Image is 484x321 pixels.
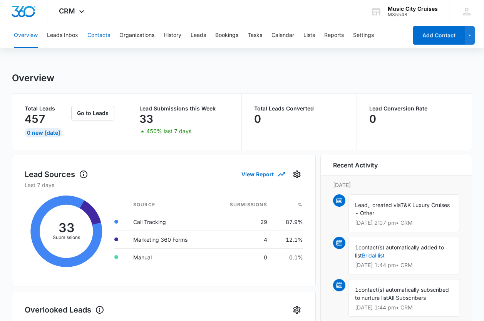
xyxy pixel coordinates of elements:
h6: Recent Activity [333,160,378,170]
p: [DATE] 1:44 pm • CRM [355,305,453,310]
p: 0 [254,113,261,125]
p: 33 [139,113,153,125]
button: Contacts [87,23,110,48]
p: Total Leads Converted [254,106,344,111]
td: 12.1% [273,231,303,248]
p: Total Leads [25,106,70,111]
p: [DATE] 1:44 pm • CRM [355,262,453,268]
th: % [273,197,303,213]
button: Add Contact [413,26,465,45]
p: 450% last 7 days [146,129,191,134]
td: Marketing 360 Forms [127,231,211,248]
button: Settings [291,304,303,316]
button: History [164,23,181,48]
button: Tasks [248,23,262,48]
td: 0.1% [273,248,303,266]
button: Leads Inbox [47,23,78,48]
h1: Overlooked Leads [25,304,104,316]
button: View Report [241,167,285,181]
div: account name [388,6,438,12]
span: contact(s) automatically added to list [355,244,444,259]
td: 29 [211,213,273,231]
p: Lead Conversion Rate [369,106,459,111]
h1: Lead Sources [25,169,88,180]
button: Overview [14,23,38,48]
button: Lists [303,23,315,48]
td: 0 [211,248,273,266]
span: , created via [369,202,400,208]
div: 0 New [DATE] [25,128,62,137]
td: 4 [211,231,273,248]
span: CRM [59,7,75,15]
span: T&K Luxury Cruises - Other [355,202,450,216]
td: Call Tracking [127,213,211,231]
button: Bookings [215,23,238,48]
a: Bridal list [362,252,385,259]
p: Lead Submissions this Week [139,106,229,111]
span: All Subscribers [388,294,426,301]
th: Source [127,197,211,213]
span: Lead, [355,202,369,208]
span: contact(s) automatically subscribed to nurture list [355,286,449,301]
button: Organizations [119,23,154,48]
p: 457 [25,113,45,125]
a: Go to Leads [71,110,114,116]
p: Last 7 days [25,181,303,189]
p: [DATE] 2:07 pm • CRM [355,220,453,226]
span: 1 [355,286,358,293]
button: Reports [324,23,344,48]
p: [DATE] [333,181,459,189]
button: Settings [291,168,303,181]
td: 87.9% [273,213,303,231]
td: Manual [127,248,211,266]
button: Calendar [271,23,294,48]
button: Settings [353,23,374,48]
div: account id [388,12,438,17]
h1: Overview [12,72,54,84]
button: Leads [191,23,206,48]
th: Submissions [211,197,273,213]
p: 0 [369,113,376,125]
button: Go to Leads [71,106,114,120]
span: 1 [355,244,358,251]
